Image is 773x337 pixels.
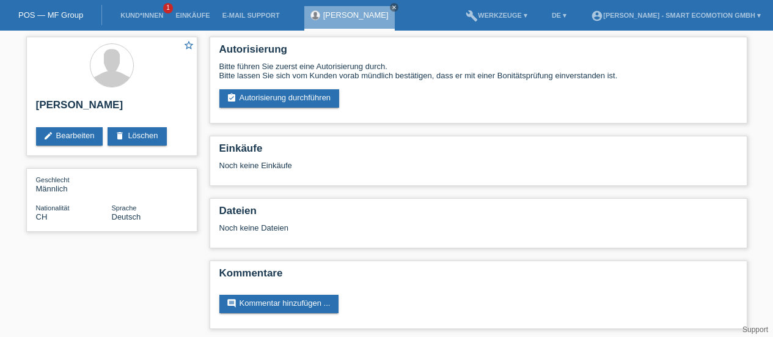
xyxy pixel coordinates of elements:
[216,12,286,19] a: E-Mail Support
[219,62,738,80] div: Bitte führen Sie zuerst eine Autorisierung durch. Bitte lassen Sie sich vom Kunden vorab mündlich...
[460,12,533,19] a: buildWerkzeuge ▾
[36,175,112,193] div: Männlich
[183,40,194,53] a: star_border
[36,99,188,117] h2: [PERSON_NAME]
[219,43,738,62] h2: Autorisierung
[115,131,125,141] i: delete
[391,4,397,10] i: close
[183,40,194,51] i: star_border
[108,127,166,146] a: deleteLöschen
[742,325,768,334] a: Support
[163,3,173,13] span: 1
[390,3,398,12] a: close
[169,12,216,19] a: Einkäufe
[36,127,103,146] a: editBearbeiten
[18,10,83,20] a: POS — MF Group
[219,223,593,232] div: Noch keine Dateien
[36,176,70,183] span: Geschlecht
[36,212,48,221] span: Schweiz
[112,204,137,212] span: Sprache
[219,205,738,223] h2: Dateien
[323,10,389,20] a: [PERSON_NAME]
[219,143,738,161] h2: Einkäufe
[227,93,236,103] i: assignment_turned_in
[585,12,767,19] a: account_circle[PERSON_NAME] - Smart Ecomotion GmbH ▾
[466,10,478,22] i: build
[219,89,340,108] a: assignment_turned_inAutorisierung durchführen
[546,12,573,19] a: DE ▾
[591,10,603,22] i: account_circle
[43,131,53,141] i: edit
[112,212,141,221] span: Deutsch
[219,295,339,313] a: commentKommentar hinzufügen ...
[36,204,70,212] span: Nationalität
[219,161,738,179] div: Noch keine Einkäufe
[219,267,738,286] h2: Kommentare
[227,298,236,308] i: comment
[114,12,169,19] a: Kund*innen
